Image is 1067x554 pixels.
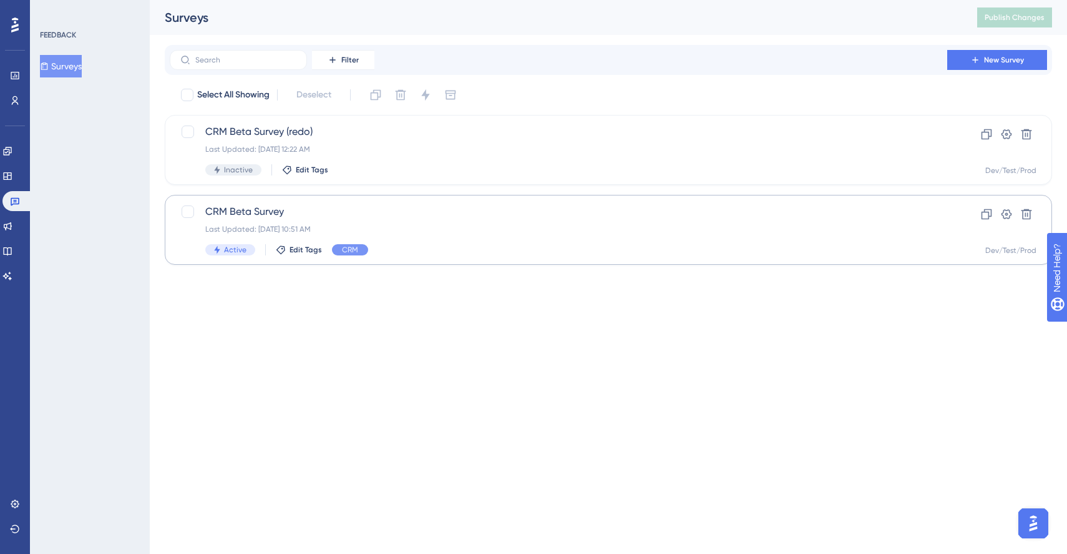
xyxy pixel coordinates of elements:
div: Dev/Test/Prod [985,166,1036,176]
span: CRM [342,245,358,255]
span: Filter [341,55,359,65]
span: Deselect [296,87,331,102]
span: Publish Changes [985,12,1045,22]
span: Inactive [224,165,253,175]
button: New Survey [947,50,1047,70]
button: Publish Changes [977,7,1052,27]
div: Surveys [165,9,946,26]
span: Active [224,245,246,255]
span: New Survey [984,55,1024,65]
div: Dev/Test/Prod [985,245,1036,255]
iframe: UserGuiding AI Assistant Launcher [1015,505,1052,542]
button: Deselect [285,84,343,106]
div: FEEDBACK [40,30,76,40]
span: CRM Beta Survey (redo) [205,124,912,139]
button: Surveys [40,55,82,77]
input: Search [195,56,296,64]
span: Need Help? [29,3,78,18]
span: CRM Beta Survey [205,204,912,219]
div: Last Updated: [DATE] 10:51 AM [205,224,912,234]
button: Filter [312,50,374,70]
span: Edit Tags [290,245,322,255]
button: Edit Tags [282,165,328,175]
span: Select All Showing [197,87,270,102]
button: Edit Tags [276,245,322,255]
span: Edit Tags [296,165,328,175]
div: Last Updated: [DATE] 12:22 AM [205,144,912,154]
